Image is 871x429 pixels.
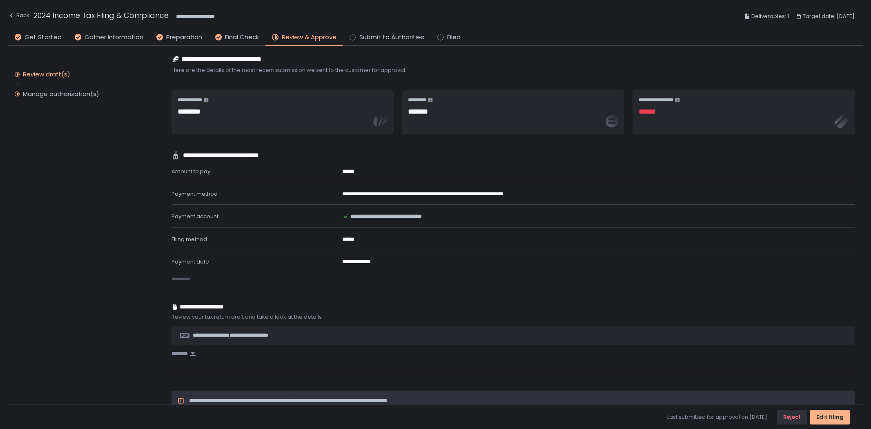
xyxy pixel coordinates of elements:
[25,33,62,42] span: Get Started
[783,413,801,421] div: Reject
[777,410,807,425] button: Reject
[225,33,259,42] span: Final Check
[803,11,855,21] span: Target date: [DATE]
[751,11,789,21] span: Deliverables: 1
[33,10,169,21] h1: 2024 Income Tax Filing & Compliance
[447,33,461,42] span: Filed
[172,168,210,175] span: Amount to pay
[810,410,850,425] button: Edit filing
[23,70,70,78] div: Review draft(s)
[172,258,209,266] span: Payment date
[8,11,29,20] div: Back
[172,190,218,198] span: Payment method
[282,33,336,42] span: Review & Approve
[172,212,218,220] span: Payment account
[8,10,29,23] button: Back
[85,33,143,42] span: Gather Information
[23,90,99,98] div: Manage authorization(s)
[166,33,202,42] span: Preparation
[667,413,767,421] span: Last submitted for approval on [DATE]
[172,313,855,321] span: Review your tax return draft and take a look at the details
[816,413,844,421] div: Edit filing
[172,235,207,243] span: Filing method
[359,33,424,42] span: Submit to Authorities
[172,67,855,74] span: Here are the details of the most recent submission we sent to the customer for approval.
